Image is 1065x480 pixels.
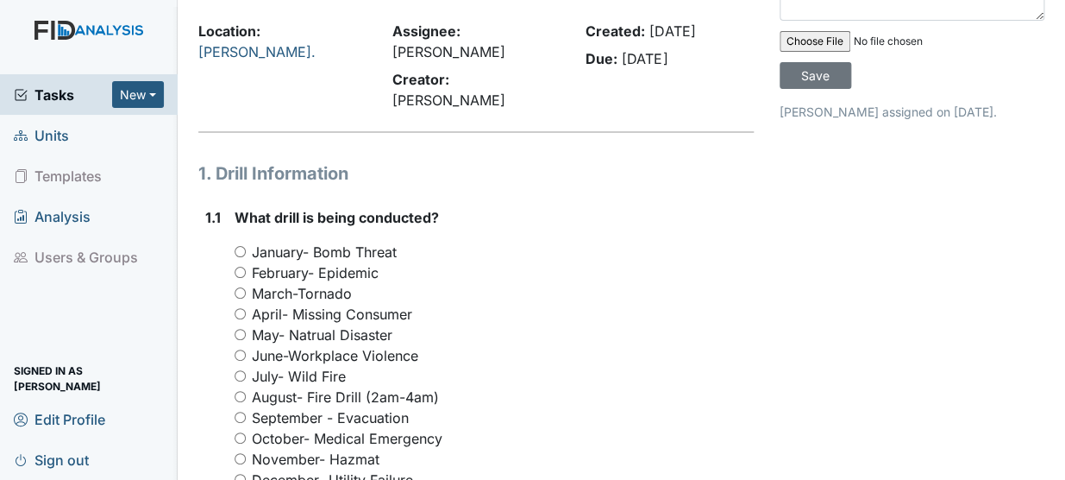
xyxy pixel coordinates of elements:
h1: 1. Drill Information [198,161,754,186]
span: Analysis [14,203,91,230]
span: Edit Profile [14,406,105,433]
input: March-Tornado [235,287,246,299]
strong: Location: [198,22,260,40]
input: November- Hazmat [235,453,246,464]
label: August- Fire Drill (2am-4am) [252,387,439,407]
label: April- Missing Consumer [252,304,412,325]
label: June-Workplace Violence [252,345,418,366]
span: [DATE] [649,22,695,40]
span: [DATE] [622,50,667,67]
input: June-Workplace Violence [235,350,246,361]
input: January- Bomb Threat [235,246,246,257]
strong: Created: [586,22,645,40]
input: February- Epidemic [235,267,246,278]
label: February- Epidemic [252,262,379,283]
label: January- Bomb Threat [252,242,397,262]
span: [PERSON_NAME] [392,43,505,60]
span: Sign out [14,446,89,473]
label: September - Evacuation [252,407,409,428]
span: [PERSON_NAME] [392,92,505,109]
label: 1.1 [205,207,221,228]
span: What drill is being conducted? [235,209,439,226]
label: October- Medical Emergency [252,428,442,449]
input: July- Wild Fire [235,370,246,382]
a: [PERSON_NAME]. [198,43,316,60]
p: [PERSON_NAME] assigned on [DATE]. [780,103,1044,121]
label: November- Hazmat [252,449,379,470]
span: Units [14,122,69,148]
button: New [112,81,164,108]
span: Signed in as [PERSON_NAME] [14,365,164,392]
input: May- Natrual Disaster [235,329,246,340]
input: Save [780,62,851,89]
strong: Due: [586,50,617,67]
label: May- Natrual Disaster [252,325,392,345]
a: Tasks [14,85,112,105]
strong: Assignee: [392,22,460,40]
input: April- Missing Consumer [235,308,246,319]
input: October- Medical Emergency [235,433,246,444]
input: September - Evacuation [235,412,246,423]
label: March-Tornado [252,283,352,304]
strong: Creator: [392,71,449,88]
input: August- Fire Drill (2am-4am) [235,391,246,402]
label: July- Wild Fire [252,366,346,387]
